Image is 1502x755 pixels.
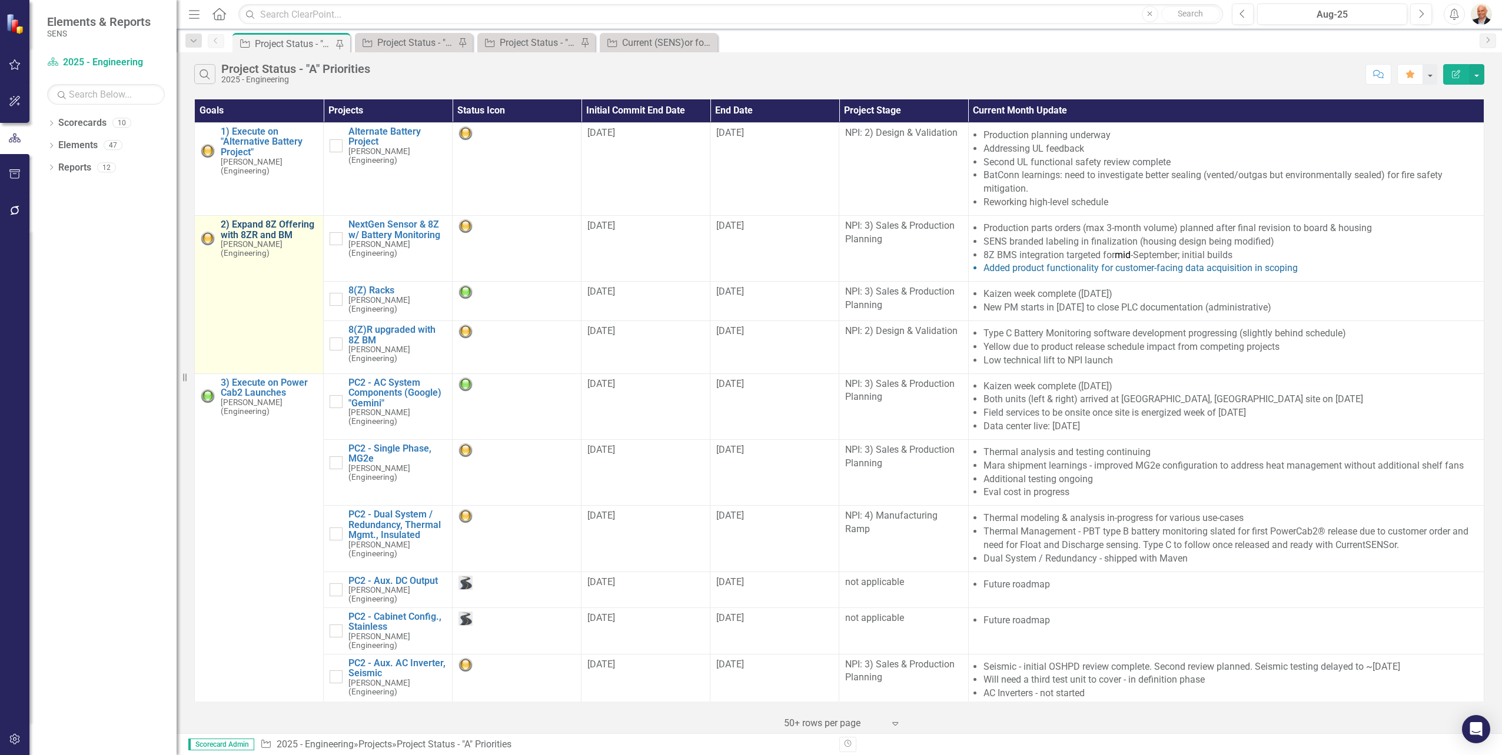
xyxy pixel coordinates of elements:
[324,654,453,707] td: Double-Click to Edit Right Click for Context Menu
[581,654,710,707] td: Double-Click to Edit
[845,325,958,336] span: NPI: 2) Design & Validation
[710,320,839,373] td: Double-Click to Edit
[348,679,446,696] small: [PERSON_NAME] (Engineering)
[845,378,955,403] span: NPI: 3) Sales & Production Planning
[324,373,453,439] td: Double-Click to Edit Right Click for Context Menu
[397,739,511,750] div: Project Status - "A" Priorities
[195,215,324,373] td: Double-Click to Edit Right Click for Context Menu
[348,464,446,482] small: [PERSON_NAME] (Engineering)
[324,215,453,281] td: Double-Click to Edit Right Click for Context Menu
[581,122,710,215] td: Double-Click to Edit
[845,612,904,623] span: not applicable
[6,13,26,34] img: ClearPoint Strategy
[968,506,1484,572] td: Double-Click to Edit
[201,389,215,403] img: Green: On Track
[221,126,317,158] a: 1) Execute on "Alternative Battery Project"
[453,282,581,321] td: Double-Click to Edit
[581,607,710,654] td: Double-Click to Edit
[1471,4,1492,25] img: Don Nohavec
[221,158,317,175] small: [PERSON_NAME] (Engineering)
[348,126,446,147] a: Alternate Battery Project
[968,439,1484,505] td: Double-Click to Edit
[112,118,131,128] div: 10
[453,439,581,505] td: Double-Click to Edit
[324,282,453,321] td: Double-Click to Edit Right Click for Context Menu
[587,127,615,138] span: [DATE]
[845,576,904,587] span: not applicable
[983,129,1478,142] li: Production planning underway
[453,122,581,215] td: Double-Click to Edit
[348,345,446,363] small: [PERSON_NAME] (Engineering)
[453,572,581,607] td: Double-Click to Edit
[453,320,581,373] td: Double-Click to Edit
[710,439,839,505] td: Double-Click to Edit
[458,443,473,457] img: Yellow: At Risk/Needs Attention
[324,506,453,572] td: Double-Click to Edit Right Click for Context Menu
[968,282,1484,321] td: Double-Click to Edit
[983,673,1478,687] li: Will need a third test unit to cover - in definition phase
[983,660,1478,674] li: Seismic - initial OSHPD review complete. Second review planned. Seismic testing delayed to ~[DATE]
[348,509,446,540] a: PC2 - Dual System / Redundancy, Thermal Mgmt., Insulated
[453,607,581,654] td: Double-Click to Edit
[839,373,968,439] td: Double-Click to Edit
[358,739,392,750] a: Projects
[47,56,165,69] a: 2025 - Engineering
[1462,715,1490,743] div: Open Intercom Messenger
[458,285,473,299] img: Green: On Track
[716,510,744,521] span: [DATE]
[845,127,958,138] span: NPI: 2) Design & Validation
[581,373,710,439] td: Double-Click to Edit
[348,632,446,650] small: [PERSON_NAME] (Engineering)
[710,654,839,707] td: Double-Click to Edit
[983,169,1478,196] li: BatConn learnings: need to investigate better sealing (vented/outgas but environmentally sealed) ...
[458,576,473,590] img: Roadmap
[458,325,473,339] img: Yellow: At Risk/Needs Attention
[358,35,455,50] a: Project Status - "B" Priorities
[587,220,615,231] span: [DATE]
[983,687,1478,700] li: AC Inverters - not started
[480,35,577,50] a: Project Status - "C" Priorities
[845,286,955,310] span: NPI: 3) Sales & Production Planning
[716,444,744,455] span: [DATE]
[221,377,317,398] a: 3) Execute on Power Cab2 Launches
[716,378,744,389] span: [DATE]
[581,572,710,607] td: Double-Click to Edit
[845,659,955,683] span: NPI: 3) Sales & Production Planning
[983,512,1478,525] li: Thermal modeling & analysis in-progress for various use-cases
[983,327,1478,340] li: Type C Battery Monitoring software development progressing (slightly behind schedule)
[324,320,453,373] td: Double-Click to Edit Right Click for Context Menu
[839,320,968,373] td: Double-Click to Edit
[458,126,473,141] img: Yellow: At Risk/Needs Attention
[968,572,1484,607] td: Double-Click to Edit
[839,215,968,281] td: Double-Click to Edit
[188,739,254,750] span: Scorecard Admin
[324,572,453,607] td: Double-Click to Edit Right Click for Context Menu
[710,122,839,215] td: Double-Click to Edit
[255,36,333,51] div: Project Status - "A" Priorities
[195,122,324,215] td: Double-Click to Edit Right Click for Context Menu
[348,377,446,409] a: PC2 - AC System Components (Google) "Gemini"
[716,325,744,336] span: [DATE]
[983,301,1478,315] li: New PM starts in [DATE] to close PLC documentation (administrative)
[710,572,839,607] td: Double-Click to Edit
[1261,8,1403,22] div: Aug-25
[983,340,1478,354] li: Yellow due to product release schedule impact from competing projects
[324,439,453,505] td: Double-Click to Edit Right Click for Context Menu
[221,240,317,258] small: [PERSON_NAME] (Engineering)
[581,282,710,321] td: Double-Click to Edit
[622,35,715,50] div: Current (SENS)or for 8Z Batteries & Racks
[47,84,165,105] input: Search Below...
[453,373,581,439] td: Double-Click to Edit
[348,325,446,345] a: 8(Z)R upgraded with 8Z BM
[968,215,1484,281] td: Double-Click to Edit
[983,393,1478,406] li: Both units (left & right) arrived at [GEOGRAPHIC_DATA], [GEOGRAPHIC_DATA] site on [DATE]
[983,249,1478,262] li: 8Z BMS integration targeted for -September; initial builds
[348,219,446,240] a: NextGen Sensor & 8Z w/ Battery Monitoring
[983,262,1298,273] span: Added product functionality for customer-facing data acquisition in scoping
[453,506,581,572] td: Double-Click to Edit
[983,222,1478,235] li: Production parts orders (max 3-month volume) planned after final revision to board & housing
[710,506,839,572] td: Double-Click to Edit
[47,15,151,29] span: Elements & Reports
[581,320,710,373] td: Double-Click to Edit
[260,738,830,751] div: » »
